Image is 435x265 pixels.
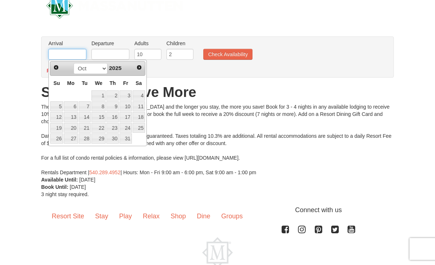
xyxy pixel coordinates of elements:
[50,101,63,112] td: available
[64,123,78,133] a: 20
[46,205,90,228] a: Resort Site
[91,40,129,47] label: Departure
[106,123,119,133] a: 23
[133,90,145,101] a: 4
[50,133,63,144] a: 26
[91,133,106,144] td: available
[90,205,114,228] a: Stay
[119,112,132,122] a: 17
[79,133,91,144] a: 28
[79,112,91,122] a: 14
[41,191,89,197] span: 3 night stay required.
[64,133,78,144] a: 27
[79,177,95,183] span: [DATE]
[41,103,394,176] div: There is so much to explore at [GEOGRAPHIC_DATA] and the longer you stay, the more you save! Book...
[106,90,119,101] a: 2
[91,101,106,112] a: 8
[50,133,63,144] td: available
[63,101,78,112] td: available
[114,205,137,228] a: Play
[50,123,63,133] a: 19
[216,205,248,228] a: Groups
[133,112,145,122] a: 18
[78,133,91,144] td: available
[134,40,161,47] label: Adults
[132,112,145,122] td: available
[47,67,381,74] div: Please enter Departure Date.
[137,205,165,228] a: Relax
[63,133,78,144] td: available
[203,49,252,60] button: Check Availability
[119,101,132,112] a: 10
[64,112,78,122] a: 13
[119,90,132,101] td: available
[119,112,132,122] td: available
[67,80,74,86] span: Monday
[41,184,68,190] strong: Book Until:
[106,133,119,144] a: 30
[123,80,128,86] span: Friday
[119,123,132,133] a: 24
[119,122,132,133] td: available
[79,123,91,133] a: 21
[106,133,119,144] td: available
[91,90,106,101] td: available
[48,40,86,47] label: Arrival
[132,122,145,133] td: available
[54,80,60,86] span: Sunday
[136,65,142,70] span: Next
[63,122,78,133] td: available
[166,40,193,47] label: Children
[91,123,106,133] a: 22
[53,65,59,70] span: Prev
[119,101,132,112] td: available
[82,80,87,86] span: Tuesday
[50,122,63,133] td: available
[70,184,86,190] span: [DATE]
[78,101,91,112] td: available
[91,122,106,133] td: available
[106,112,119,122] a: 16
[132,90,145,101] td: available
[132,101,145,112] td: available
[78,122,91,133] td: available
[119,90,132,101] a: 3
[63,112,78,122] td: available
[64,101,78,112] a: 6
[50,101,63,112] a: 5
[41,85,394,100] h1: Stay Longer Save More
[119,133,132,144] a: 31
[51,62,61,73] a: Prev
[50,112,63,122] a: 12
[89,169,121,175] a: 540.289.4952
[106,90,119,101] td: available
[91,133,106,144] a: 29
[91,101,106,112] td: available
[191,205,216,228] a: Dine
[136,80,142,86] span: Saturday
[91,90,106,101] a: 1
[106,112,119,122] td: available
[91,112,106,122] a: 15
[106,101,119,112] td: available
[134,62,144,73] a: Next
[106,101,119,112] a: 9
[41,177,78,183] strong: Available Until:
[110,80,116,86] span: Thursday
[133,123,145,133] a: 25
[119,133,132,144] td: available
[106,122,119,133] td: available
[50,112,63,122] td: available
[78,112,91,122] td: available
[91,112,106,122] td: available
[133,101,145,112] a: 11
[95,80,102,86] span: Wednesday
[109,65,121,71] span: 2025
[79,101,91,112] a: 7
[165,205,191,228] a: Shop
